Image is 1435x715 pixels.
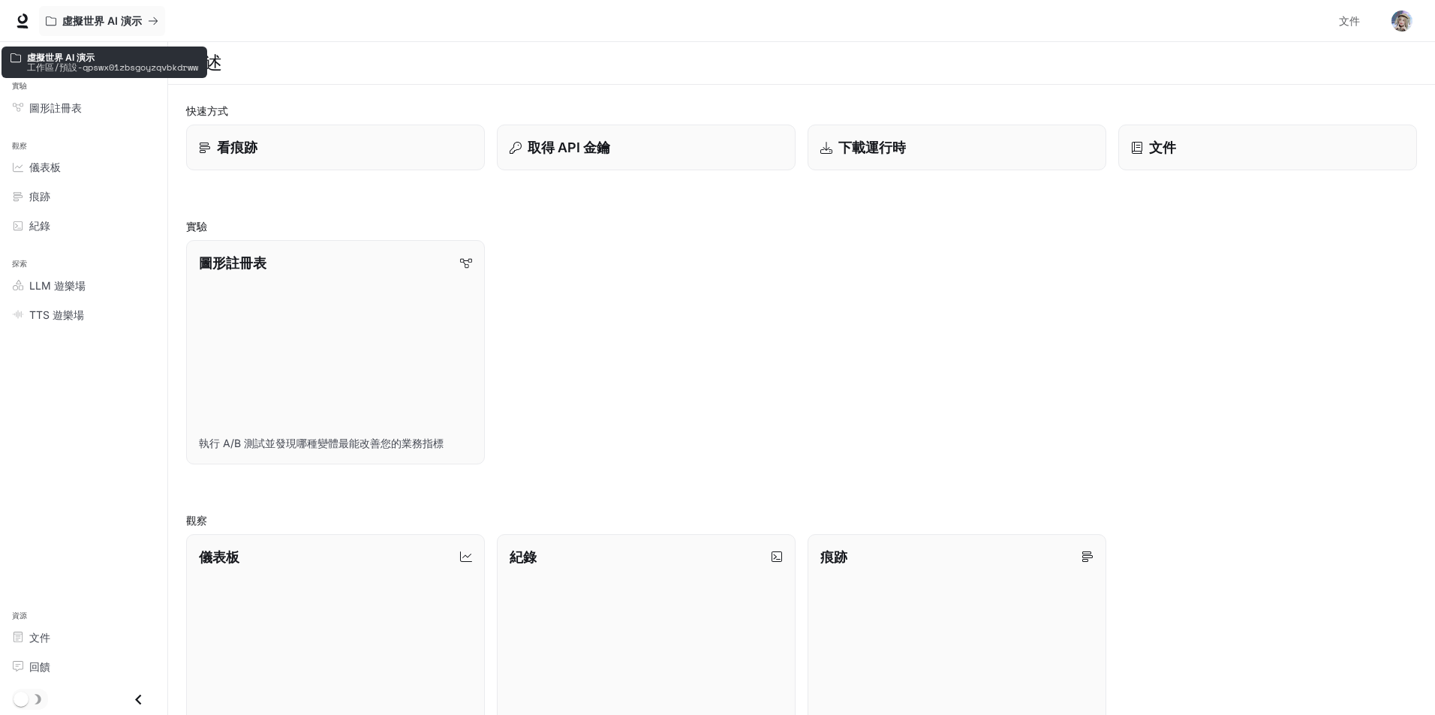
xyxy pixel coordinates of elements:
[122,684,155,715] button: 關閉抽屜
[186,220,207,233] font: 實驗
[1118,125,1417,170] a: 文件
[39,6,165,36] button: 所有工作區
[1387,6,1417,36] button: 使用者頭像
[199,255,266,271] font: 圖形註冊表
[29,161,61,173] font: 儀表板
[12,611,28,620] font: 資源
[29,660,50,673] font: 回饋
[497,125,796,170] button: 取得 API 金鑰
[820,549,847,565] font: 痕跡
[29,279,86,292] font: LLM 遊樂場
[1333,6,1381,36] a: 文件
[14,690,29,707] span: 暗模式切換
[6,212,161,239] a: 紀錄
[6,183,161,209] a: 痕跡
[6,95,161,121] a: 圖形註冊表
[6,302,161,328] a: TTS 遊樂場
[808,125,1106,170] a: 下載運行時
[199,437,444,449] font: 執行 A/B 測試並發現哪種變體最能改善您的業務指標
[12,81,28,91] font: 實驗
[528,140,610,155] font: 取得 API 金鑰
[186,104,228,117] font: 快速方式
[838,140,906,155] font: 下載運行時
[12,259,28,269] font: 探索
[29,219,50,232] font: 紀錄
[217,140,257,155] font: 看痕跡
[62,14,142,27] font: 虛擬世界 AI 演示
[6,154,161,180] a: 儀表板
[6,653,161,680] a: 回饋
[29,308,84,321] font: TTS 遊樂場
[186,240,485,464] a: 圖形註冊表執行 A/B 測試並發現哪種變體最能改善您的業務指標
[186,125,485,170] a: 看痕跡
[6,624,161,650] a: 文件
[29,101,82,114] font: 圖形註冊表
[1149,140,1176,155] font: 文件
[29,631,50,644] font: 文件
[510,549,537,565] font: 紀錄
[199,549,239,565] font: 儀表板
[1391,11,1412,32] img: 使用者頭像
[6,272,161,299] a: LLM 遊樂場
[186,514,207,527] font: 觀察
[27,52,95,63] font: 虛擬世界 AI 演示
[12,141,28,151] font: 觀察
[29,190,50,203] font: 痕跡
[1339,14,1360,27] font: 文件
[27,61,198,74] font: 工作區/預設-qpswx01zbsgoyzqvbkdrww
